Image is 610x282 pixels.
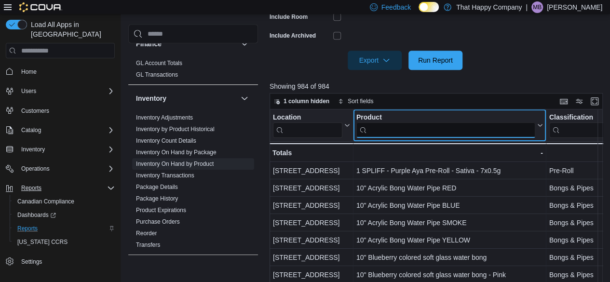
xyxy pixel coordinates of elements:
[419,12,419,13] span: Dark Mode
[573,95,585,107] button: Display options
[136,207,186,214] a: Product Expirations
[136,125,215,133] span: Inventory by Product Historical
[17,238,68,246] span: [US_STATE] CCRS
[272,147,350,159] div: Totals
[558,95,569,107] button: Keyboard shortcuts
[2,123,119,137] button: Catalog
[334,95,377,107] button: Sort fields
[136,94,237,103] button: Inventory
[2,64,119,78] button: Home
[2,84,119,98] button: Users
[273,252,350,263] div: [STREET_ADDRESS]
[2,255,119,269] button: Settings
[136,39,237,49] button: Finance
[136,218,180,226] span: Purchase Orders
[136,149,217,156] a: Inventory On Hand by Package
[17,85,40,97] button: Users
[136,39,162,49] h3: Finance
[10,235,119,249] button: [US_STATE] CCRS
[136,241,160,249] span: Transfers
[273,113,350,138] button: Location
[356,113,535,122] div: Product
[17,124,115,136] span: Catalog
[356,217,543,228] div: 10" Acrylic Bong Water Pipe SMOKE
[136,184,178,190] a: Package Details
[273,217,350,228] div: [STREET_ADDRESS]
[2,181,119,195] button: Reports
[356,269,543,281] div: 10" Blueberry colored soft glass water bong - Pink
[17,198,74,205] span: Canadian Compliance
[136,71,178,78] a: GL Transactions
[17,105,115,117] span: Customers
[21,258,42,266] span: Settings
[136,114,193,121] a: Inventory Adjustments
[136,229,157,237] span: Reorder
[17,105,53,117] a: Customers
[348,51,402,70] button: Export
[136,160,214,168] span: Inventory On Hand by Product
[14,223,115,234] span: Reports
[356,113,543,138] button: Product
[356,113,535,138] div: Product
[549,113,606,122] div: Classification
[17,256,46,268] a: Settings
[356,252,543,263] div: 10" Blueberry colored soft glass water bong
[136,59,182,67] span: GL Account Totals
[270,13,308,21] label: Include Room
[17,211,56,219] span: Dashboards
[19,2,62,12] img: Cova
[136,230,157,237] a: Reorder
[2,162,119,175] button: Operations
[17,182,45,194] button: Reports
[17,163,115,175] span: Operations
[17,163,54,175] button: Operations
[356,165,543,176] div: 1 SPLIFF - Purple Aya Pre-Roll - Sativa - 7x0.5g
[136,195,178,202] span: Package History
[17,66,41,78] a: Home
[270,32,316,40] label: Include Archived
[136,71,178,79] span: GL Transactions
[128,57,258,84] div: Finance
[21,146,45,153] span: Inventory
[270,95,333,107] button: 1 column hidden
[353,51,396,70] span: Export
[14,209,115,221] span: Dashboards
[273,113,342,122] div: Location
[21,68,37,76] span: Home
[27,20,115,39] span: Load All Apps in [GEOGRAPHIC_DATA]
[531,1,543,13] div: Mark Borromeo
[128,112,258,255] div: Inventory
[17,144,115,155] span: Inventory
[136,172,194,179] a: Inventory Transactions
[10,208,119,222] a: Dashboards
[21,87,36,95] span: Users
[273,182,350,194] div: [STREET_ADDRESS]
[14,236,71,248] a: [US_STATE] CCRS
[136,183,178,191] span: Package Details
[270,81,606,91] p: Showing 984 of 984
[239,93,250,104] button: Inventory
[21,184,41,192] span: Reports
[273,165,350,176] div: [STREET_ADDRESS]
[418,55,453,65] span: Run Report
[136,137,196,145] span: Inventory Count Details
[17,144,49,155] button: Inventory
[381,2,411,12] span: Feedback
[14,236,115,248] span: Washington CCRS
[10,195,119,208] button: Canadian Compliance
[356,147,543,159] div: -
[526,1,528,13] p: |
[17,225,38,232] span: Reports
[136,126,215,133] a: Inventory by Product Historical
[10,222,119,235] button: Reports
[589,95,600,107] button: Enter fullscreen
[348,97,373,105] span: Sort fields
[14,223,41,234] a: Reports
[17,182,115,194] span: Reports
[14,196,115,207] span: Canadian Compliance
[17,124,45,136] button: Catalog
[547,1,602,13] p: [PERSON_NAME]
[136,242,160,248] a: Transfers
[21,107,49,115] span: Customers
